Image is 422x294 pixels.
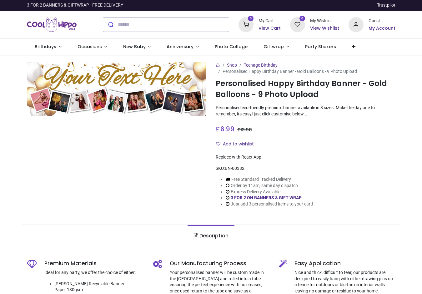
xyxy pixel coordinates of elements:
[369,25,395,32] a: My Account
[216,154,395,160] div: Replace with React App.
[226,183,313,189] li: Order by 11am, same day dispatch
[256,39,297,55] a: Giftwrap
[170,260,269,267] h5: Our Manufacturing Process
[264,43,284,50] span: Giftwrap
[216,105,395,117] p: Personalised eco-friendly premium banner available in 8 sizes. Make the day one to remember, its ...
[244,63,278,68] a: Teenage Birthday
[27,39,70,55] a: Birthdays
[54,281,143,293] li: [PERSON_NAME] Recyclable Banner Paper 180gsm
[167,43,193,50] span: Anniversary
[44,260,143,267] h5: Premium Materials
[215,43,248,50] span: Photo Collage
[305,43,336,50] span: Party Stickers
[294,260,395,267] h5: Easy Application
[310,25,339,32] a: View Wishlist
[216,165,395,172] div: SKU:
[159,39,207,55] a: Anniversary
[78,43,102,50] span: Occasions
[226,189,313,195] li: Express Delivery Available
[44,270,143,276] p: Ideal for any party, we offer the choice of either:
[299,16,305,22] sup: 0
[237,127,252,133] span: £
[226,176,313,183] li: Free Standard Tracked Delivery
[27,16,77,33] a: Logo of Cool Hippo
[216,124,234,134] span: £
[369,18,395,24] div: Guest
[115,39,159,55] a: New Baby
[188,225,234,247] a: Description
[239,22,254,27] a: 0
[259,18,281,24] div: My Cart
[310,18,339,24] div: My Wishlist
[27,2,123,8] div: 3 FOR 2 BANNERS & GIFTWRAP - FREE DELIVERY
[290,22,305,27] a: 0
[27,62,207,116] img: Personalised Happy Birthday Banner - Gold Balloons - 9 Photo Upload
[123,43,146,50] span: New Baby
[216,142,220,146] i: Add to wishlist
[216,78,395,100] h1: Personalised Happy Birthday Banner - Gold Balloons - 9 Photo Upload
[103,18,118,32] button: Submit
[27,16,77,33] img: Cool Hippo
[240,127,252,133] span: 13.98
[223,69,357,74] span: Personalised Happy Birthday Banner - Gold Balloons - 9 Photo Upload
[216,139,259,150] button: Add to wishlistAdd to wishlist
[259,25,281,32] a: View Cart
[248,16,254,22] sup: 0
[294,270,395,294] p: Nice and thick, difficult to tear, our products are designed to easily hang with either drawing p...
[35,43,56,50] span: Birthdays
[231,195,302,200] a: 3 FOR 2 ON BANNERS & GIFT WRAP
[220,124,234,134] span: 6.99
[69,39,115,55] a: Occasions
[225,166,244,171] span: BN-00382
[377,2,395,8] a: Trustpilot
[227,63,237,68] a: Shop
[226,201,313,207] li: Just add 3 personalised items to your cart!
